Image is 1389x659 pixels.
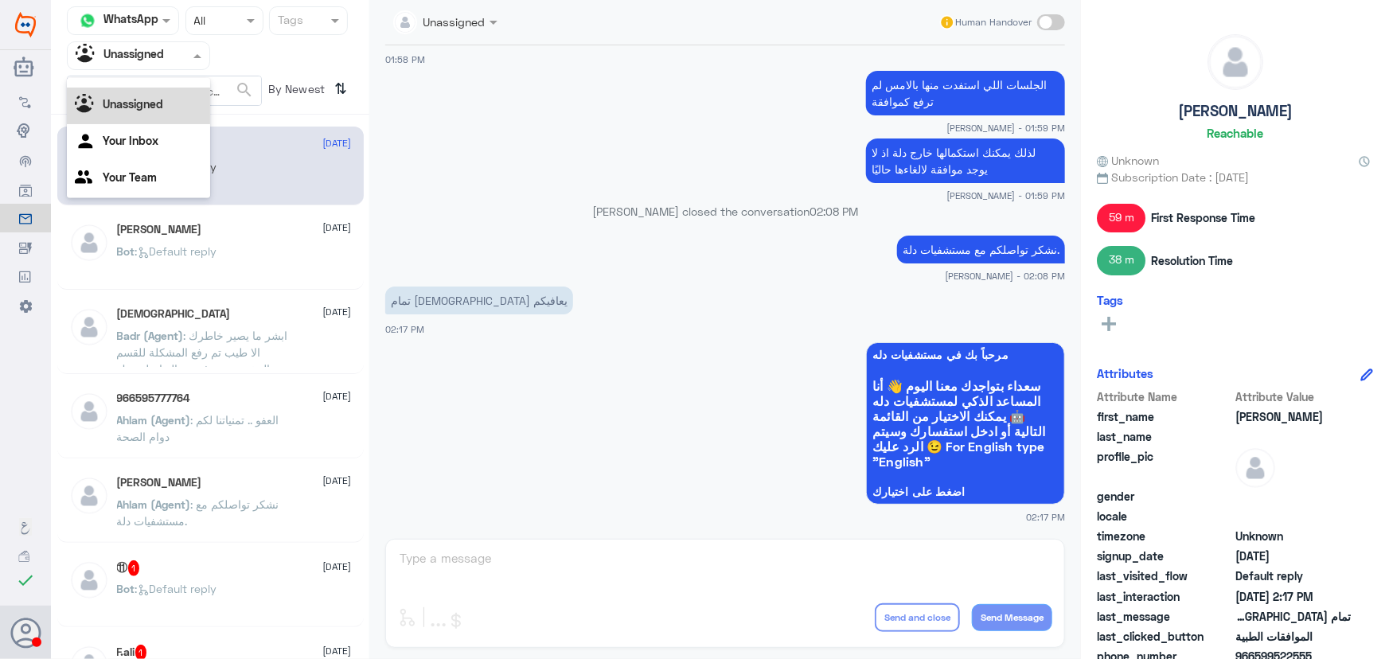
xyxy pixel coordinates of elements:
span: locale [1097,508,1232,524]
img: defaultAdmin.png [1235,448,1275,488]
span: Default reply [1235,567,1351,584]
img: defaultAdmin.png [69,476,109,516]
span: [DATE] [323,136,352,150]
b: All [75,66,87,80]
button: Avatar [10,618,41,648]
img: Widebot Logo [15,12,36,37]
span: First Response Time [1151,209,1255,226]
input: Search by Name, Local etc… [68,76,261,105]
span: gender [1097,488,1232,505]
span: By Newest [262,76,329,107]
span: signup_date [1097,548,1232,564]
span: Resolution Time [1151,252,1233,269]
img: yourInbox.svg [75,131,99,154]
span: 02:17 PM [385,324,424,334]
span: [PERSON_NAME] - 01:59 PM [946,121,1065,135]
div: Tags [275,11,303,32]
p: 22/9/2025, 2:08 PM [897,236,1065,263]
img: Unassigned.svg [76,44,99,68]
span: last_clicked_button [1097,628,1232,645]
img: defaultAdmin.png [1208,35,1262,89]
h5: Ahmed [117,476,202,489]
span: 02:08 PM [810,205,858,218]
span: [DATE] [323,644,352,658]
span: 2025-09-22T11:17:04.924Z [1235,588,1351,605]
h5: [PERSON_NAME] [1178,102,1293,120]
span: Bot [117,244,135,258]
span: اضغط على اختيارك [872,485,1059,498]
span: Unknown [1235,528,1351,544]
h6: Reachable [1207,126,1263,140]
h5: Mohammed [117,307,231,321]
h6: Tags [1097,293,1123,307]
span: [PERSON_NAME] - 02:08 PM [945,269,1065,283]
span: first_name [1097,408,1232,425]
span: Unknown [1097,152,1159,169]
span: Attribute Name [1097,388,1232,405]
span: Ahlam (Agent) [117,413,191,427]
span: [DATE] [323,560,352,574]
b: Your Team [103,170,157,184]
button: Send and close [875,603,960,632]
span: search [235,80,254,99]
span: سعداء بتواجدك معنا اليوم 👋 أنا المساعد الذكي لمستشفيات دله 🤖 يمكنك الاختيار من القائمة التالية أو... [872,378,1059,469]
i: ⇅ [335,76,348,102]
span: 02:17 PM [1026,510,1065,524]
span: [DATE] [323,305,352,319]
span: null [1235,508,1351,524]
h5: jasm karem [117,223,202,236]
span: Attribute Value [1235,388,1351,405]
span: [DATE] [323,474,352,488]
span: 2025-02-06T13:56:19.912Z [1235,548,1351,564]
span: : Default reply [135,582,217,595]
i: check [16,571,35,590]
span: : Default reply [135,244,217,258]
span: : العفو .. تمنياتنا لكم دوام الصحة [117,413,279,443]
span: Abdulaziz [1235,408,1351,425]
span: 59 m [1097,204,1145,232]
span: : نشكر تواصلكم مع مستشفيات دلة. [117,497,279,528]
img: Unassigned.svg [75,94,99,118]
b: Unassigned [103,97,163,111]
span: last_visited_flow [1097,567,1232,584]
span: last_message [1097,608,1232,625]
img: defaultAdmin.png [69,307,109,347]
span: [DATE] [323,389,352,404]
span: Ahlam (Agent) [117,497,191,511]
p: [PERSON_NAME] closed the conversation [385,203,1065,220]
span: last_name [1097,428,1232,445]
img: defaultAdmin.png [69,223,109,263]
span: مرحباً بك في مستشفيات دله [872,349,1059,361]
p: 22/9/2025, 1:59 PM [866,138,1065,183]
button: search [235,77,254,103]
h6: Attributes [1097,366,1153,380]
span: 01:58 PM [385,54,425,64]
span: [DATE] [323,220,352,235]
h5: ⑪ [117,560,140,576]
span: Subscription Date : [DATE] [1097,169,1373,185]
span: profile_pic [1097,448,1232,485]
span: last_interaction [1097,588,1232,605]
img: whatsapp.png [76,9,99,33]
button: Send Message [972,604,1052,631]
h5: 966595777764 [117,392,190,405]
span: : ابشر ما يصير خاطرك الا طيب تم رفع المشكلة للقسم المختص وسوف يتم التواصل معك والاسترداد باسرع وق... [117,329,288,392]
span: تمام الله يعافيكم [1235,608,1351,625]
p: 22/9/2025, 1:59 PM [866,71,1065,115]
p: 22/9/2025, 2:17 PM [385,287,573,314]
span: Bot [117,582,135,595]
span: 1 [128,560,140,576]
span: 38 m [1097,246,1145,275]
img: yourTeam.svg [75,167,99,191]
span: Badr (Agent) [117,329,184,342]
b: Your Inbox [103,134,158,147]
img: defaultAdmin.png [69,392,109,431]
span: الموافقات الطبية [1235,628,1351,645]
span: [PERSON_NAME] - 01:59 PM [946,189,1065,202]
span: null [1235,488,1351,505]
span: Human Handover [955,15,1032,29]
img: defaultAdmin.png [69,560,109,600]
span: timezone [1097,528,1232,544]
